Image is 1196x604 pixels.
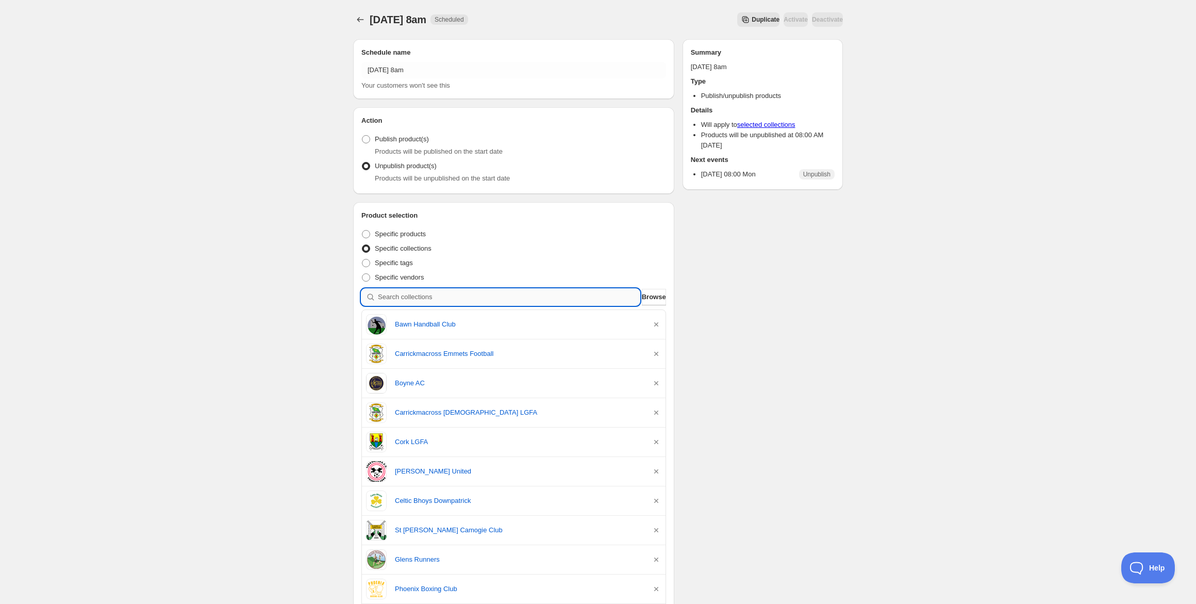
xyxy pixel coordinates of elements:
[691,105,835,116] h2: Details
[395,466,643,477] a: [PERSON_NAME] United
[701,169,756,179] p: [DATE] 08:00 Mon
[375,259,413,267] span: Specific tags
[395,584,643,594] a: Phoenix Boxing Club
[375,162,437,170] span: Unpublish product(s)
[701,91,835,101] li: Publish/unpublish products
[642,289,666,305] button: Browse
[395,349,643,359] a: Carrickmacross Emmets Football
[737,12,779,27] button: Secondary action label
[395,525,643,535] a: St [PERSON_NAME] Camogie Club
[691,47,835,58] h2: Summary
[361,116,666,126] h2: Action
[361,81,450,89] span: Your customers won't see this
[375,135,429,143] span: Publish product(s)
[375,244,431,252] span: Specific collections
[395,319,643,330] a: Bawn Handball Club
[691,155,835,165] h2: Next events
[375,273,424,281] span: Specific vendors
[375,230,426,238] span: Specific products
[375,174,510,182] span: Products will be unpublished on the start date
[353,12,368,27] button: Schedules
[375,148,503,155] span: Products will be published on the start date
[395,407,643,418] a: Carrickmacross [DEMOGRAPHIC_DATA] LGFA
[370,14,426,25] span: [DATE] 8am
[378,289,640,305] input: Search collections
[395,378,643,388] a: Boyne AC
[691,62,835,72] p: [DATE] 8am
[737,121,795,128] a: selected collections
[691,76,835,87] h2: Type
[361,47,666,58] h2: Schedule name
[395,496,643,506] a: Celtic Bhoys Downpatrick
[701,130,835,151] li: Products will be unpublished at 08:00 AM [DATE]
[435,15,464,24] span: Scheduled
[361,210,666,221] h2: Product selection
[1121,552,1175,583] iframe: Toggle Customer Support
[701,120,835,130] li: Will apply to
[395,554,643,565] a: Glens Runners
[395,437,643,447] a: Cork LGFA
[803,170,830,178] span: Unpublish
[642,292,666,302] span: Browse
[752,15,779,24] span: Duplicate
